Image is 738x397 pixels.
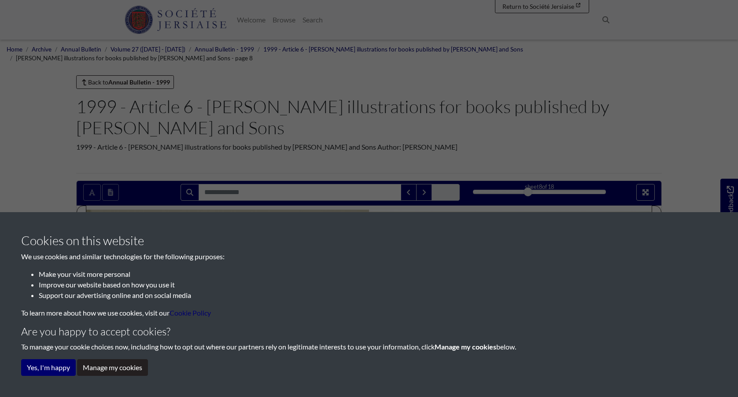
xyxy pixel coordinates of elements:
strong: Manage my cookies [435,342,496,351]
p: To learn more about how we use cookies, visit our [21,308,717,318]
h4: Are you happy to accept cookies? [21,325,717,338]
li: Support our advertising online and on social media [39,290,717,301]
a: learn more about cookies [170,309,211,317]
button: Yes, I'm happy [21,359,76,376]
li: Make your visit more personal [39,269,717,279]
h3: Cookies on this website [21,233,717,248]
p: We use cookies and similar technologies for the following purposes: [21,251,717,262]
li: Improve our website based on how you use it [39,279,717,290]
p: To manage your cookie choices now, including how to opt out where our partners rely on legitimate... [21,342,717,352]
button: Manage my cookies [77,359,148,376]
